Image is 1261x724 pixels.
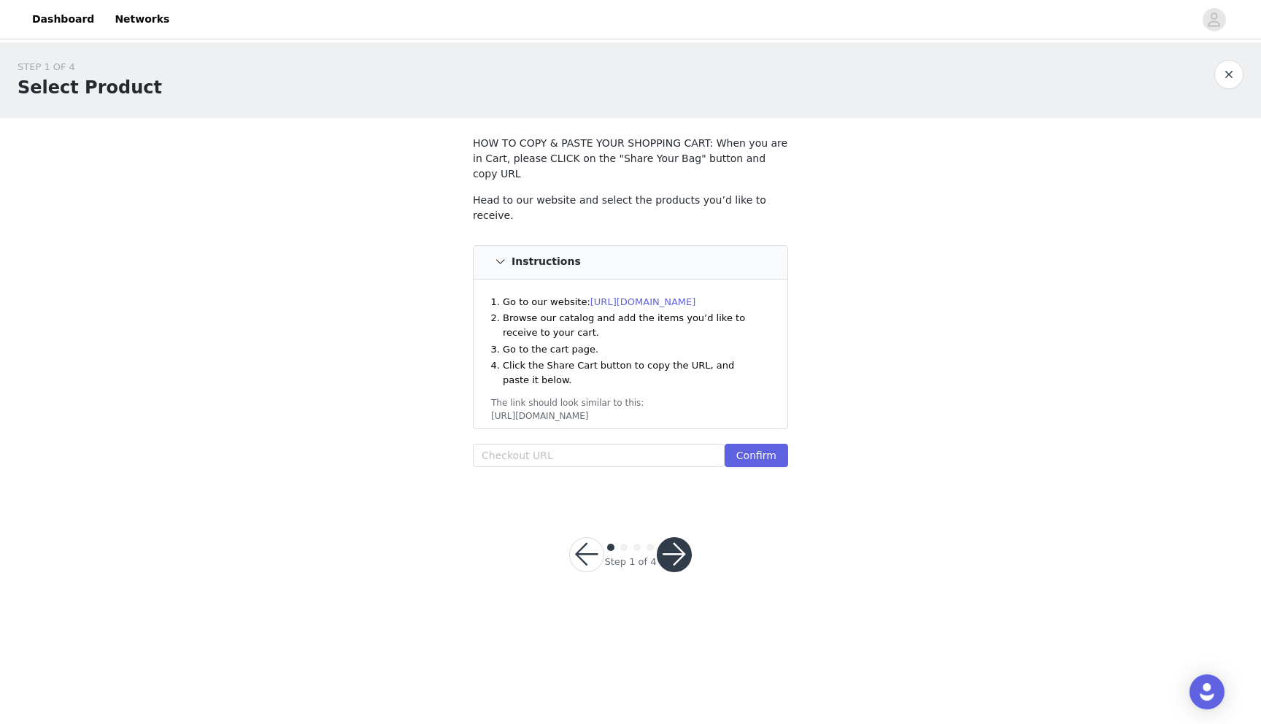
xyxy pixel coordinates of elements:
[503,342,763,357] li: Go to the cart page.
[1207,8,1221,31] div: avatar
[18,60,162,74] div: STEP 1 OF 4
[473,444,725,467] input: Checkout URL
[106,3,178,36] a: Networks
[23,3,103,36] a: Dashboard
[604,555,656,569] div: Step 1 of 4
[725,444,788,467] button: Confirm
[18,74,162,101] h1: Select Product
[491,409,770,423] div: [URL][DOMAIN_NAME]
[512,256,581,268] h4: Instructions
[503,295,763,309] li: Go to our website:
[503,358,763,387] li: Click the Share Cart button to copy the URL, and paste it below.
[1189,674,1225,709] div: Open Intercom Messenger
[590,296,696,307] a: [URL][DOMAIN_NAME]
[491,396,770,409] div: The link should look similar to this:
[473,136,788,182] p: HOW TO COPY & PASTE YOUR SHOPPING CART: When you are in Cart, please CLICK on the "Share Your Bag...
[473,193,788,223] p: Head to our website and select the products you’d like to receive.
[503,311,763,339] li: Browse our catalog and add the items you’d like to receive to your cart.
